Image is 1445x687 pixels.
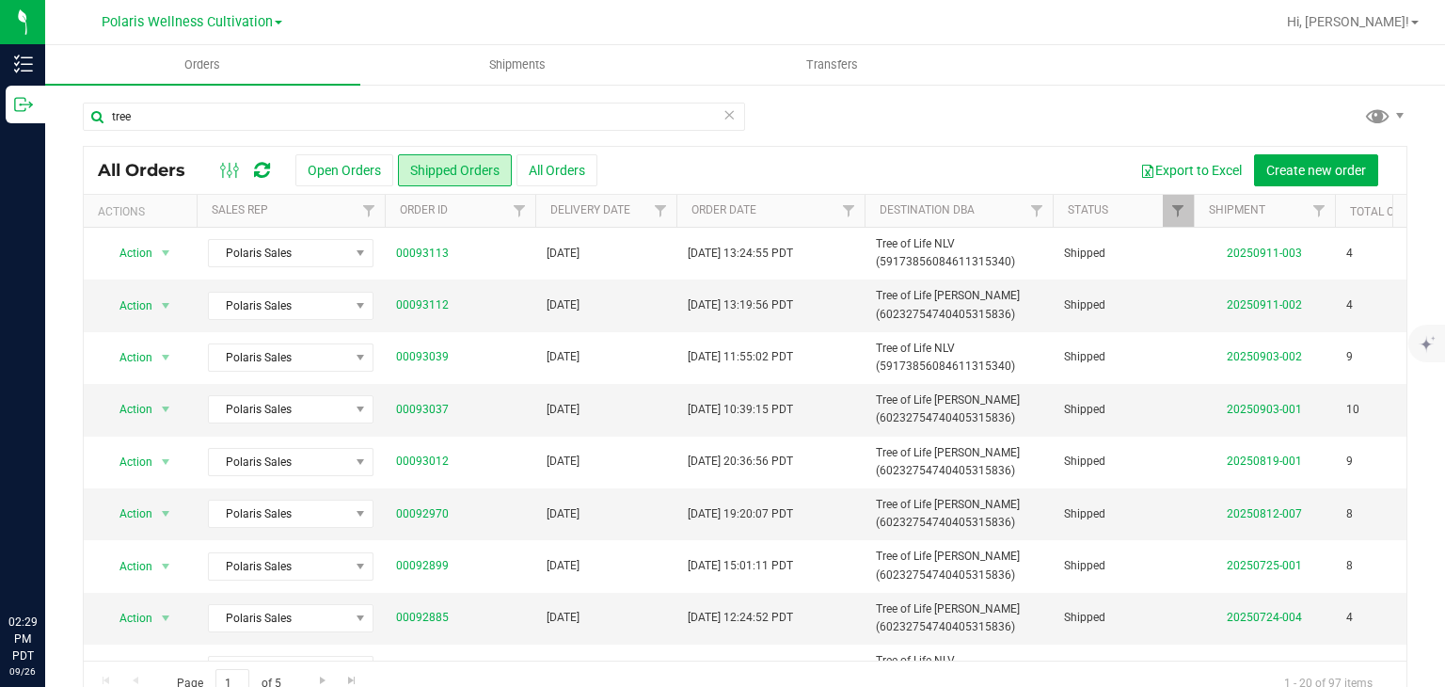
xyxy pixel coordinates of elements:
[83,103,745,131] input: Search Order ID, Destination, Customer PO...
[398,154,512,186] button: Shipped Orders
[504,195,535,227] a: Filter
[1346,453,1353,471] span: 9
[154,553,178,580] span: select
[396,296,449,314] a: 00093112
[1227,559,1302,572] a: 20250725-001
[1064,296,1183,314] span: Shipped
[354,195,385,227] a: Filter
[1227,507,1302,520] a: 20250812-007
[547,557,580,575] span: [DATE]
[722,103,736,127] span: Clear
[1227,247,1302,260] a: 20250911-003
[400,203,448,216] a: Order ID
[396,557,449,575] a: 00092899
[688,557,793,575] span: [DATE] 15:01:11 PDT
[103,605,153,631] span: Action
[464,56,571,73] span: Shipments
[547,401,580,419] span: [DATE]
[781,56,883,73] span: Transfers
[547,348,580,366] span: [DATE]
[1163,195,1194,227] a: Filter
[159,56,246,73] span: Orders
[876,600,1041,636] span: Tree of Life [PERSON_NAME] (60232754740405315836)
[1064,348,1183,366] span: Shipped
[1227,298,1302,312] a: 20250911-002
[547,505,580,523] span: [DATE]
[56,534,78,556] iframe: Resource center unread badge
[154,657,178,683] span: select
[103,293,153,319] span: Action
[1304,195,1335,227] a: Filter
[876,444,1041,480] span: Tree of Life [PERSON_NAME] (60232754740405315836)
[8,614,37,664] p: 02:29 PM PDT
[1128,154,1254,186] button: Export to Excel
[154,344,178,371] span: select
[1064,609,1183,627] span: Shipped
[547,296,580,314] span: [DATE]
[1346,505,1353,523] span: 8
[8,664,37,679] p: 09/26
[209,501,349,527] span: Polaris Sales
[154,605,178,631] span: select
[1064,557,1183,575] span: Shipped
[1266,163,1366,178] span: Create new order
[154,449,178,475] span: select
[876,496,1041,532] span: Tree of Life [PERSON_NAME] (60232754740405315836)
[1064,505,1183,523] span: Shipped
[209,553,349,580] span: Polaris Sales
[1064,453,1183,471] span: Shipped
[688,296,793,314] span: [DATE] 13:19:56 PDT
[876,287,1041,323] span: Tree of Life [PERSON_NAME] (60232754740405315836)
[547,453,580,471] span: [DATE]
[688,453,793,471] span: [DATE] 20:36:56 PDT
[103,344,153,371] span: Action
[1209,203,1265,216] a: Shipment
[103,396,153,423] span: Action
[14,95,33,114] inline-svg: Outbound
[1227,611,1302,624] a: 20250724-004
[396,401,449,419] a: 00093037
[1346,557,1353,575] span: 8
[1287,14,1409,29] span: Hi, [PERSON_NAME]!
[209,396,349,423] span: Polaris Sales
[19,536,75,593] iframe: Resource center
[154,293,178,319] span: select
[103,501,153,527] span: Action
[1227,455,1302,468] a: 20250819-001
[154,240,178,266] span: select
[212,203,268,216] a: Sales Rep
[209,344,349,371] span: Polaris Sales
[154,396,178,423] span: select
[876,548,1041,583] span: Tree of Life [PERSON_NAME] (60232754740405315836)
[547,245,580,263] span: [DATE]
[396,348,449,366] a: 00093039
[102,14,273,30] span: Polaris Wellness Cultivation
[14,55,33,73] inline-svg: Inventory
[688,401,793,419] span: [DATE] 10:39:15 PDT
[688,609,793,627] span: [DATE] 12:24:52 PDT
[876,340,1041,375] span: Tree of Life NLV (59173856084611315340)
[103,449,153,475] span: Action
[396,609,449,627] a: 00092885
[396,245,449,263] a: 00093113
[209,657,349,683] span: Polaris Sales
[154,501,178,527] span: select
[688,505,793,523] span: [DATE] 19:20:07 PDT
[516,154,597,186] button: All Orders
[1068,203,1108,216] a: Status
[360,45,675,85] a: Shipments
[1227,403,1302,416] a: 20250903-001
[103,240,153,266] span: Action
[1346,401,1359,419] span: 10
[1254,154,1378,186] button: Create new order
[688,245,793,263] span: [DATE] 13:24:55 PDT
[876,235,1041,271] span: Tree of Life NLV (59173856084611315340)
[876,391,1041,427] span: Tree of Life [PERSON_NAME] (60232754740405315836)
[834,195,865,227] a: Filter
[1227,350,1302,363] a: 20250903-002
[209,240,349,266] span: Polaris Sales
[1022,195,1053,227] a: Filter
[209,449,349,475] span: Polaris Sales
[396,453,449,471] a: 00093012
[103,657,153,683] span: Action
